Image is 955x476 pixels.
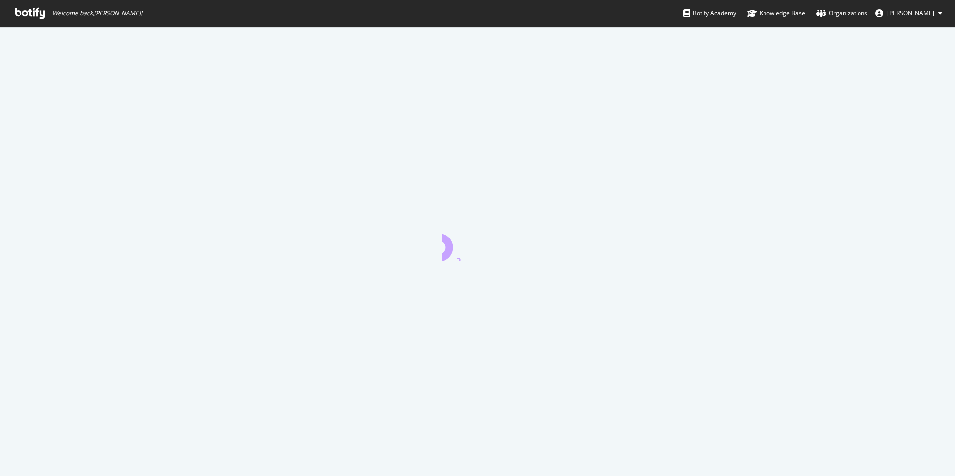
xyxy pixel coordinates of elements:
[747,8,805,18] div: Knowledge Base
[52,9,142,17] span: Welcome back, [PERSON_NAME] !
[816,8,867,18] div: Organizations
[442,226,513,261] div: animation
[867,5,950,21] button: [PERSON_NAME]
[683,8,736,18] div: Botify Academy
[887,9,934,17] span: Ting Liu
